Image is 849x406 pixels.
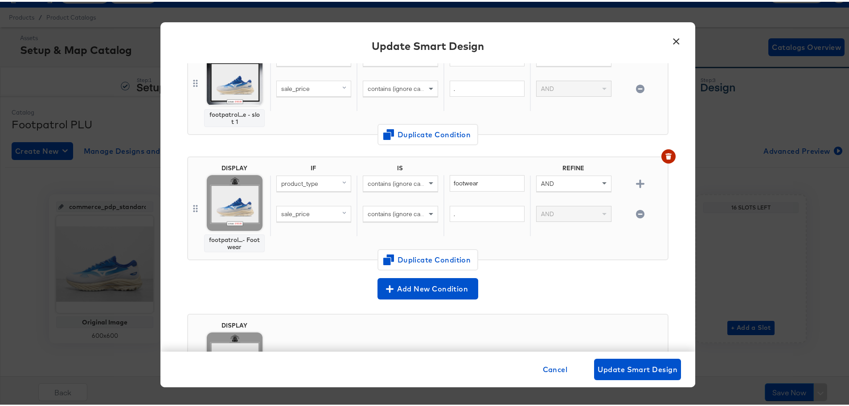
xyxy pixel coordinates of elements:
input: Enter value [450,79,525,95]
span: Cancel [543,361,568,374]
div: IS [357,163,443,173]
button: Add New Condition [377,276,478,298]
span: Update Smart Design [598,361,677,374]
span: contains (ignore case) [368,83,429,91]
button: × [668,29,684,45]
span: Duplicate Condition [385,252,471,264]
div: DISPLAY [221,163,247,170]
div: Update Smart Design [372,37,484,52]
button: Update Smart Design [594,357,681,378]
span: sale_price [281,208,310,216]
span: Duplicate Condition [385,127,471,139]
img: lS9K45NNzTCHC5ETDRUquw.jpg [207,173,262,229]
span: AND [541,208,554,216]
span: product_type [281,178,318,186]
div: footpatrol...- Footwear [208,234,261,249]
button: Duplicate Condition [377,247,478,269]
div: footpatrol...e - slot 1 [208,109,261,123]
img: uqfyvUF1cqZGOdtcnUXXfQ.jpg [207,48,262,104]
img: Wz0Hx5onT9sRg2BlQleBtg.jpg [207,331,262,386]
span: sale_price [281,83,310,91]
button: Cancel [539,357,571,378]
div: DISPLAY [221,320,247,327]
span: AND [541,178,554,186]
span: AND [541,83,554,91]
span: contains (ignore case) [368,178,429,186]
span: Add New Condition [381,281,475,293]
div: IF [270,163,357,173]
input: Enter value [450,173,525,190]
input: Enter value [450,204,525,221]
button: Duplicate Condition [377,122,478,144]
div: FOR ALL OTHER PRODUCTS [270,341,664,383]
span: contains (ignore case) [368,208,429,216]
div: REFINE [530,163,616,173]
